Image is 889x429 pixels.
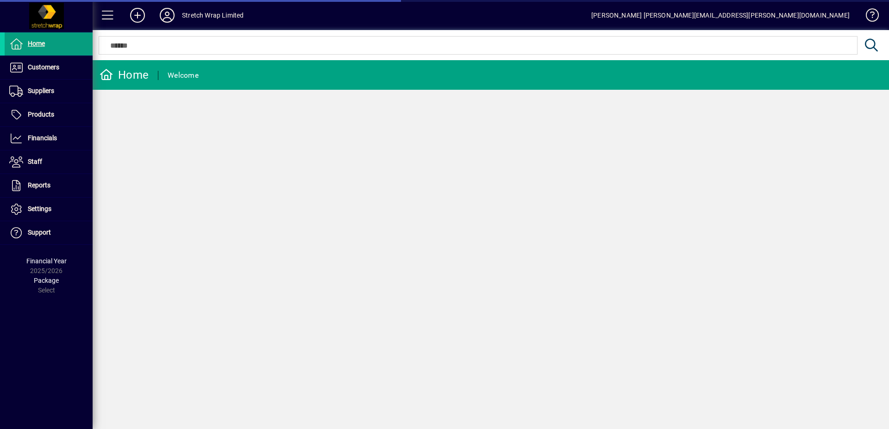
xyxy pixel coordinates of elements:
[26,257,67,265] span: Financial Year
[859,2,877,32] a: Knowledge Base
[28,63,59,71] span: Customers
[5,150,93,174] a: Staff
[100,68,149,82] div: Home
[5,80,93,103] a: Suppliers
[182,8,244,23] div: Stretch Wrap Limited
[28,158,42,165] span: Staff
[5,198,93,221] a: Settings
[5,221,93,244] a: Support
[5,103,93,126] a: Products
[28,181,50,189] span: Reports
[5,127,93,150] a: Financials
[5,174,93,197] a: Reports
[123,7,152,24] button: Add
[152,7,182,24] button: Profile
[34,277,59,284] span: Package
[28,134,57,142] span: Financials
[168,68,199,83] div: Welcome
[28,205,51,212] span: Settings
[5,56,93,79] a: Customers
[591,8,850,23] div: [PERSON_NAME] [PERSON_NAME][EMAIL_ADDRESS][PERSON_NAME][DOMAIN_NAME]
[28,111,54,118] span: Products
[28,40,45,47] span: Home
[28,229,51,236] span: Support
[28,87,54,94] span: Suppliers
